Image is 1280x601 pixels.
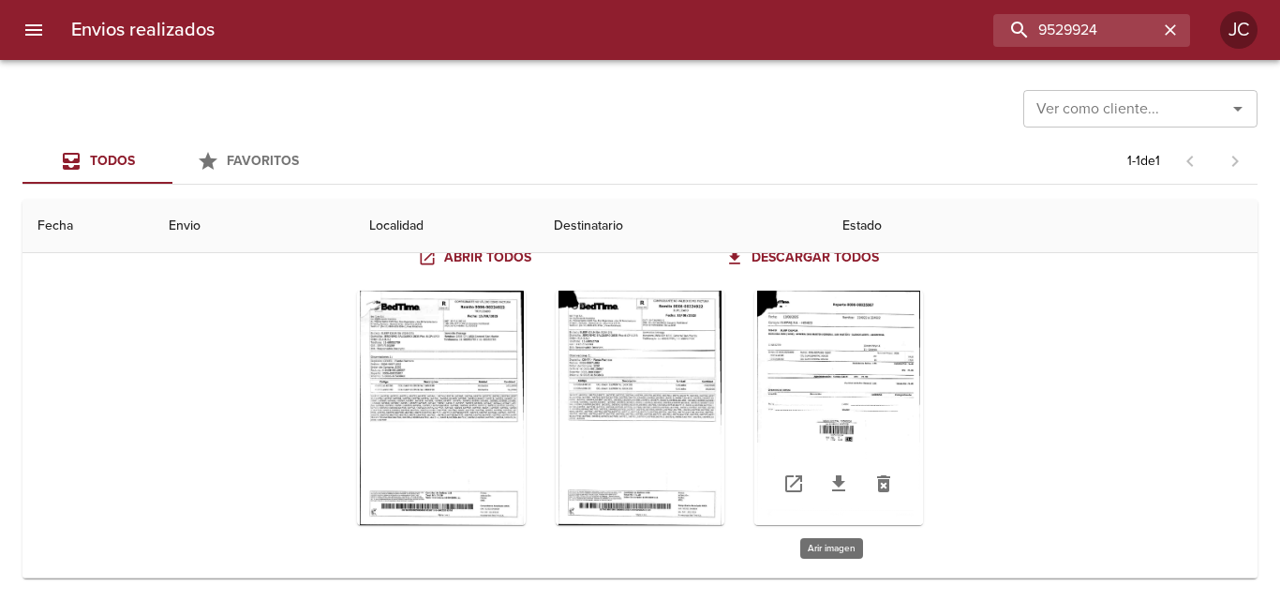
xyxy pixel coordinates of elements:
[1127,152,1160,171] p: 1 - 1 de 1
[1213,139,1258,184] span: Pagina siguiente
[722,241,886,276] a: Descargar todos
[90,153,135,169] span: Todos
[22,139,322,184] div: Tabs Envios
[827,200,1258,253] th: Estado
[357,291,526,525] div: Arir imagen
[22,200,154,253] th: Fecha
[1220,11,1258,49] div: JC
[861,461,906,506] button: Eliminar
[993,14,1158,47] input: buscar
[422,247,531,270] span: Abrir todos
[1168,151,1213,170] span: Pagina anterior
[556,291,724,525] div: Arir imagen
[154,200,353,253] th: Envio
[1225,96,1251,122] button: Abrir
[771,461,816,506] a: Abrir
[22,15,1258,578] table: Tabla de envíos del cliente
[539,200,827,253] th: Destinatario
[414,241,539,276] a: Abrir todos
[354,200,540,253] th: Localidad
[71,15,215,45] h6: Envios realizados
[227,153,299,169] span: Favoritos
[11,8,56,53] button: menu
[1220,11,1258,49] div: Abrir información de usuario
[816,461,861,506] a: Descargar
[729,247,879,270] span: Descargar todos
